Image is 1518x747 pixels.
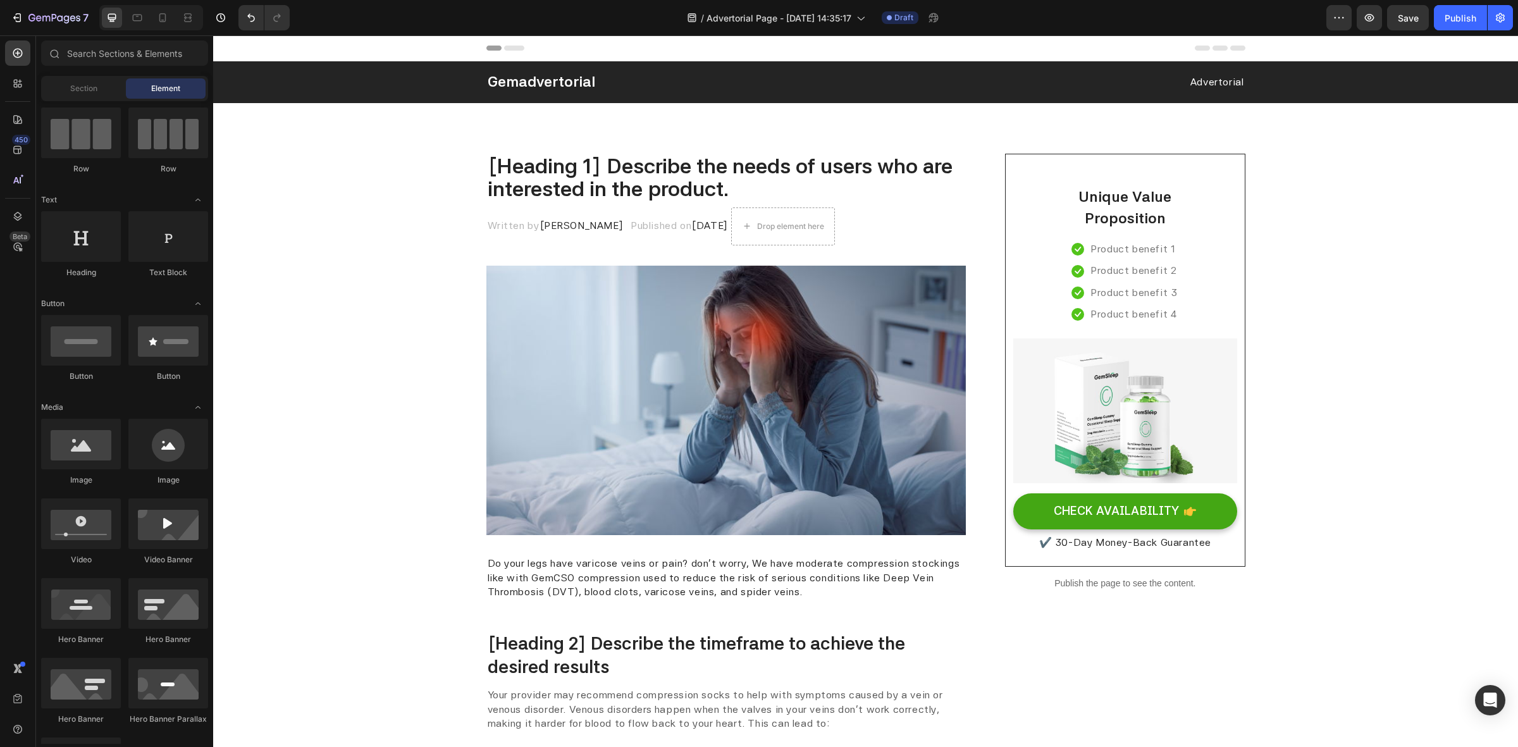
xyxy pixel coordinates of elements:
[478,184,515,196] span: [DATE]
[877,228,963,242] p: Product benefit 2
[41,713,121,725] div: Hero Banner
[877,207,963,221] p: Product benefit 1
[213,35,1518,747] iframe: Design area
[41,474,121,486] div: Image
[1398,13,1419,23] span: Save
[877,272,963,286] p: Product benefit 4
[877,250,964,264] p: Product benefit 3
[128,634,208,645] div: Hero Banner
[5,5,94,30] button: 7
[417,183,515,197] p: Published on
[1434,5,1487,30] button: Publish
[792,541,1032,555] p: Publish the page to see the content.
[188,190,208,210] span: Toggle open
[41,554,121,565] div: Video
[275,183,414,197] p: Written by
[70,83,97,94] span: Section
[701,11,704,25] span: /
[41,298,65,309] span: Button
[707,11,851,25] span: Advertorial Page - [DATE] 14:35:17
[326,184,411,196] span: [PERSON_NAME]
[800,303,1023,448] img: Alt Image
[128,474,208,486] div: Image
[41,267,121,278] div: Heading
[128,713,208,725] div: Hero Banner Parallax
[801,500,1022,514] p: ✔️ 30-Day Money-Back Guarantee
[41,371,121,382] div: Button
[894,12,913,23] span: Draft
[188,397,208,417] span: Toggle open
[275,120,752,166] p: [Heading 1] Describe the needs of users who are interested in the product.
[1387,5,1429,30] button: Save
[128,163,208,175] div: Row
[188,293,208,314] span: Toggle open
[83,10,89,25] p: 7
[41,163,121,175] div: Row
[41,194,57,206] span: Text
[275,653,752,695] p: Your provider may recommend compression socks to help with symptoms caused by a vein or venous di...
[1475,685,1505,715] div: Open Intercom Messenger
[238,5,290,30] div: Undo/Redo
[9,232,30,242] div: Beta
[275,596,752,643] p: [Heading 2] Describe the timeframe to achieve the desired results
[275,37,651,56] p: Gemadvertorial
[128,267,208,278] div: Text Block
[654,40,1031,54] p: Advertorial
[858,151,966,194] p: Unique Value Proposition
[128,371,208,382] div: Button
[41,40,208,66] input: Search Sections & Elements
[800,458,1023,494] button: CHECK AVAILABILITY
[128,554,208,565] div: Video Banner
[273,230,753,500] img: Alt Image
[151,83,180,94] span: Element
[841,468,966,484] div: CHECK AVAILABILITY
[1445,11,1476,25] div: Publish
[41,402,63,413] span: Media
[275,521,752,564] p: Do your legs have varicose veins or pain? don't worry, We have moderate compression stockings lik...
[41,634,121,645] div: Hero Banner
[544,186,611,196] div: Drop element here
[12,135,30,145] div: 450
